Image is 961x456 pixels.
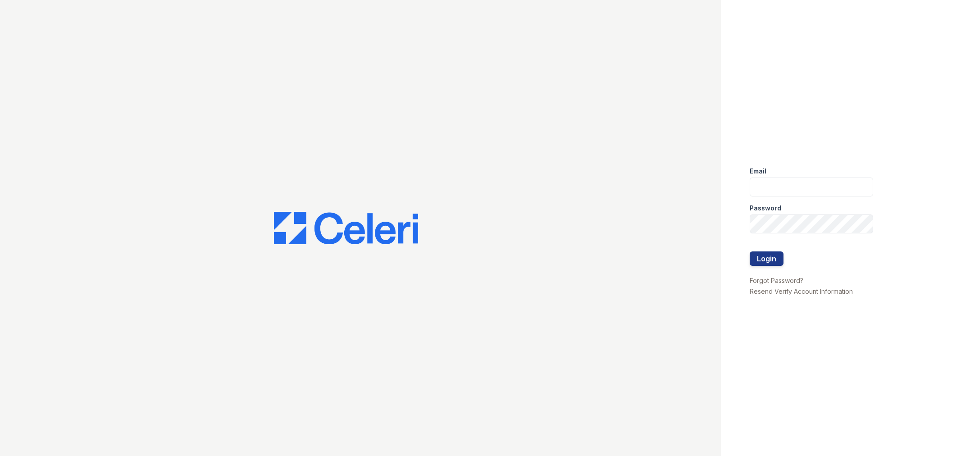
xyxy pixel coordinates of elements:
[274,212,418,244] img: CE_Logo_Blue-a8612792a0a2168367f1c8372b55b34899dd931a85d93a1a3d3e32e68fde9ad4.png
[750,277,803,284] a: Forgot Password?
[750,204,781,213] label: Password
[750,287,853,295] a: Resend Verify Account Information
[750,167,766,176] label: Email
[750,251,783,266] button: Login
